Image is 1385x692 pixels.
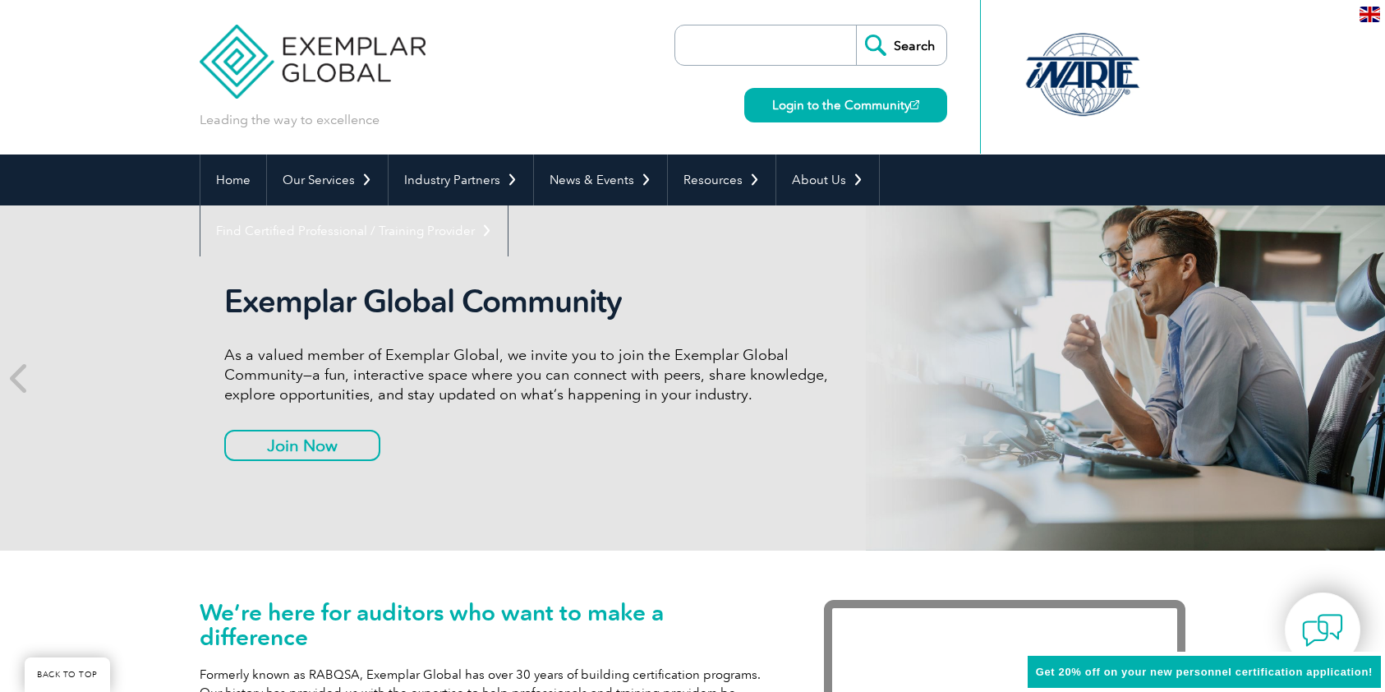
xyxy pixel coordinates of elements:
p: Leading the way to excellence [200,111,380,129]
p: As a valued member of Exemplar Global, we invite you to join the Exemplar Global Community—a fun,... [224,345,840,404]
a: Our Services [267,155,388,205]
span: Get 20% off on your new personnel certification application! [1036,666,1373,678]
img: contact-chat.png [1302,610,1343,651]
h1: We’re here for auditors who want to make a difference [200,600,775,649]
a: Join Now [224,430,380,461]
a: Home [200,155,266,205]
img: en [1360,7,1380,22]
input: Search [856,25,946,65]
a: About Us [776,155,879,205]
a: News & Events [534,155,667,205]
a: Login to the Community [744,88,947,122]
a: Find Certified Professional / Training Provider [200,205,508,256]
h2: Exemplar Global Community [224,283,840,321]
a: Resources [668,155,775,205]
a: Industry Partners [389,155,533,205]
img: open_square.png [910,100,919,109]
a: BACK TO TOP [25,657,110,692]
